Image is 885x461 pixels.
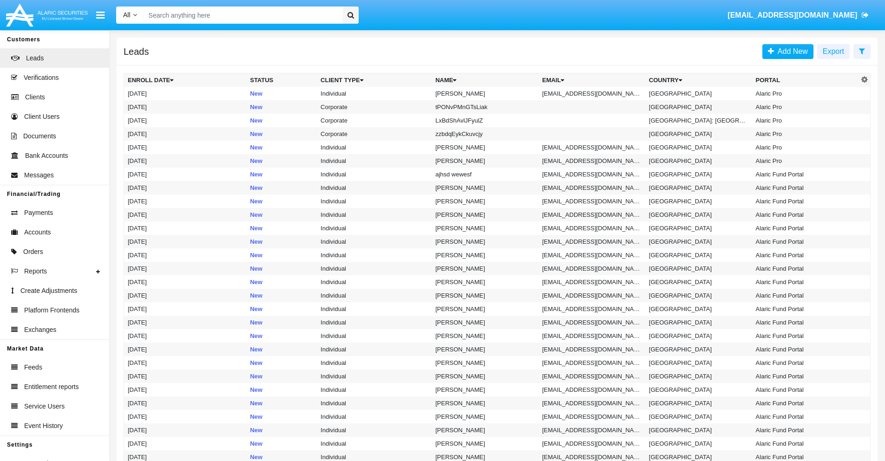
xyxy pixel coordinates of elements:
[752,316,859,329] td: Alaric Fund Portal
[432,87,538,100] td: [PERSON_NAME]
[645,235,752,248] td: [GEOGRAPHIC_DATA]
[317,262,432,275] td: Individual
[538,181,645,195] td: [EMAIL_ADDRESS][DOMAIN_NAME]
[752,181,859,195] td: Alaric Fund Portal
[538,370,645,383] td: [EMAIL_ADDRESS][DOMAIN_NAME]
[317,423,432,437] td: Individual
[645,100,752,114] td: [GEOGRAPHIC_DATA]
[246,235,317,248] td: New
[432,127,538,141] td: zzbdqEykCkuvcjy
[752,370,859,383] td: Alaric Fund Portal
[538,396,645,410] td: [EMAIL_ADDRESS][DOMAIN_NAME]
[538,410,645,423] td: [EMAIL_ADDRESS][DOMAIN_NAME]
[432,235,538,248] td: [PERSON_NAME]
[317,100,432,114] td: Corporate
[752,343,859,356] td: Alaric Fund Portal
[645,87,752,100] td: [GEOGRAPHIC_DATA]
[24,73,59,83] span: Verifications
[124,356,247,370] td: [DATE]
[246,262,317,275] td: New
[432,423,538,437] td: [PERSON_NAME]
[432,181,538,195] td: [PERSON_NAME]
[246,168,317,181] td: New
[25,92,45,102] span: Clients
[246,248,317,262] td: New
[752,100,859,114] td: Alaric Pro
[752,127,859,141] td: Alaric Pro
[432,396,538,410] td: [PERSON_NAME]
[246,329,317,343] td: New
[645,181,752,195] td: [GEOGRAPHIC_DATA]
[645,262,752,275] td: [GEOGRAPHIC_DATA]
[538,248,645,262] td: [EMAIL_ADDRESS][DOMAIN_NAME]
[752,437,859,450] td: Alaric Fund Portal
[645,302,752,316] td: [GEOGRAPHIC_DATA]
[645,383,752,396] td: [GEOGRAPHIC_DATA]
[124,289,247,302] td: [DATE]
[645,410,752,423] td: [GEOGRAPHIC_DATA]
[538,141,645,154] td: [EMAIL_ADDRESS][DOMAIN_NAME]
[752,248,859,262] td: Alaric Fund Portal
[752,356,859,370] td: Alaric Fund Portal
[317,329,432,343] td: Individual
[23,247,43,257] span: Orders
[432,437,538,450] td: [PERSON_NAME]
[538,235,645,248] td: [EMAIL_ADDRESS][DOMAIN_NAME]
[538,383,645,396] td: [EMAIL_ADDRESS][DOMAIN_NAME]
[246,154,317,168] td: New
[645,275,752,289] td: [GEOGRAPHIC_DATA]
[538,289,645,302] td: [EMAIL_ADDRESS][DOMAIN_NAME]
[246,383,317,396] td: New
[432,168,538,181] td: ajhsd wewesf
[432,275,538,289] td: [PERSON_NAME]
[124,87,247,100] td: [DATE]
[752,195,859,208] td: Alaric Fund Portal
[432,208,538,221] td: [PERSON_NAME]
[24,421,63,431] span: Event History
[124,437,247,450] td: [DATE]
[246,114,317,127] td: New
[538,168,645,181] td: [EMAIL_ADDRESS][DOMAIN_NAME]
[752,410,859,423] td: Alaric Fund Portal
[24,363,42,372] span: Feeds
[124,48,149,55] h5: Leads
[24,227,51,237] span: Accounts
[432,370,538,383] td: [PERSON_NAME]
[246,410,317,423] td: New
[124,370,247,383] td: [DATE]
[752,396,859,410] td: Alaric Fund Portal
[124,423,247,437] td: [DATE]
[124,396,247,410] td: [DATE]
[246,396,317,410] td: New
[246,100,317,114] td: New
[24,382,79,392] span: Entitlement reports
[645,114,752,127] td: [GEOGRAPHIC_DATA]: [GEOGRAPHIC_DATA]
[752,221,859,235] td: Alaric Fund Portal
[752,114,859,127] td: Alaric Pro
[24,402,65,411] span: Service Users
[645,248,752,262] td: [GEOGRAPHIC_DATA]
[538,316,645,329] td: [EMAIL_ADDRESS][DOMAIN_NAME]
[752,141,859,154] td: Alaric Pro
[752,423,859,437] td: Alaric Fund Portal
[752,329,859,343] td: Alaric Fund Portal
[246,208,317,221] td: New
[432,141,538,154] td: [PERSON_NAME]
[432,221,538,235] td: [PERSON_NAME]
[25,151,68,161] span: Bank Accounts
[24,325,56,335] span: Exchanges
[538,275,645,289] td: [EMAIL_ADDRESS][DOMAIN_NAME]
[124,208,247,221] td: [DATE]
[124,235,247,248] td: [DATE]
[317,248,432,262] td: Individual
[752,154,859,168] td: Alaric Pro
[723,2,873,28] a: [EMAIL_ADDRESS][DOMAIN_NAME]
[246,275,317,289] td: New
[728,11,857,19] span: [EMAIL_ADDRESS][DOMAIN_NAME]
[246,370,317,383] td: New
[645,208,752,221] td: [GEOGRAPHIC_DATA]
[317,208,432,221] td: Individual
[432,73,538,87] th: Name
[774,47,808,55] span: Add New
[124,181,247,195] td: [DATE]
